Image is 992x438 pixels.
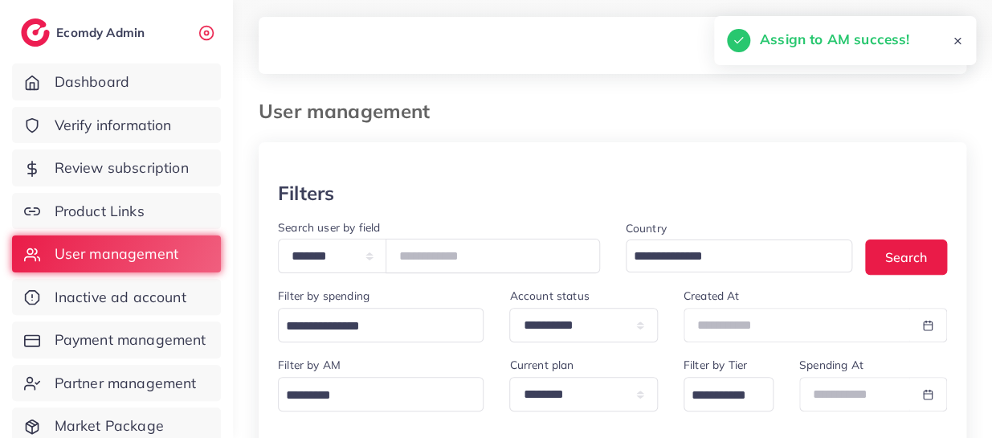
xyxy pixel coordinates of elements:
label: Account status [509,288,589,304]
a: Payment management [12,321,221,358]
label: Country [626,220,667,236]
label: Current plan [509,357,574,373]
span: Product Links [55,201,145,222]
label: Filter by AM [278,357,341,373]
h2: Ecomdy Admin [56,25,149,40]
span: Market Package [55,415,164,436]
span: Payment management [55,330,206,350]
input: Search for option [628,244,832,269]
img: logo [21,18,50,47]
a: Dashboard [12,63,221,100]
span: Dashboard [55,72,129,92]
div: Search for option [278,308,484,342]
label: Spending At [799,357,863,373]
label: Search user by field [278,219,380,235]
input: Search for option [686,383,753,408]
a: Review subscription [12,149,221,186]
input: Search for option [280,314,463,339]
a: Verify information [12,107,221,144]
h5: Assign to AM success! [760,29,909,50]
span: User management [55,244,178,264]
span: Partner management [55,373,197,394]
a: Product Links [12,193,221,230]
button: Search [865,239,947,274]
span: Verify information [55,115,172,136]
span: Review subscription [55,158,189,178]
input: Search for option [280,383,463,408]
div: Search for option [684,377,774,411]
a: Partner management [12,365,221,402]
label: Filter by spending [278,288,369,304]
a: logoEcomdy Admin [21,18,149,47]
a: Inactive ad account [12,279,221,316]
label: Created At [684,288,740,304]
span: Inactive ad account [55,287,186,308]
div: Search for option [278,377,484,411]
h3: Filters [278,182,334,205]
label: Filter by Tier [684,357,747,373]
a: User management [12,235,221,272]
h3: User management [259,100,443,123]
div: Search for option [626,239,853,272]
